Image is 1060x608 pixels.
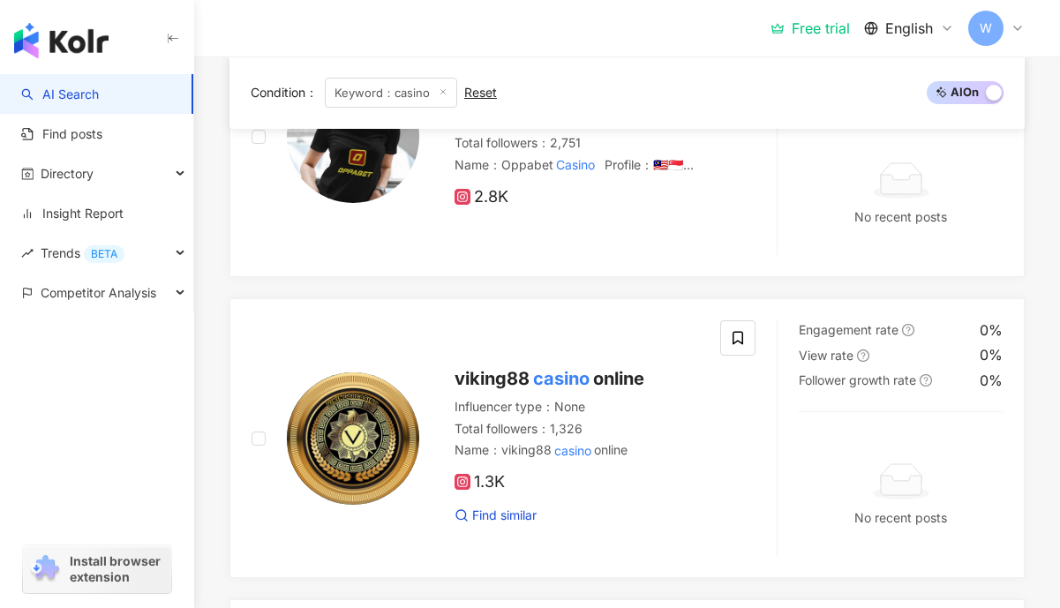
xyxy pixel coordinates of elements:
span: Directory [41,154,94,193]
span: Name ： [455,440,628,461]
span: W [980,19,992,38]
span: Competitor Analysis [41,273,156,312]
span: online [594,442,628,457]
img: chrome extension [28,555,62,583]
div: BETA [84,245,124,263]
span: Name ： [455,157,598,172]
span: Condition ： [251,85,318,100]
a: chrome extensionInstall browser extension [23,545,171,593]
img: logo [14,23,109,58]
a: Insight Report [21,205,124,222]
span: 2.8K [455,188,508,206]
span: Follower growth rate [799,372,916,387]
mark: casino [530,364,593,393]
a: KOL Avatarviking88casinoonlineInfluencer type：NoneTotal followers：1,326Name：viking88casinoonline1... [229,298,1025,578]
span: View rate [799,348,853,363]
div: Total followers ： 1,326 [455,420,699,438]
mark: Casino [513,172,557,192]
span: Engagement rate [799,322,898,337]
div: Influencer type ： None [455,398,699,416]
img: KOL Avatar [287,372,419,505]
div: 0% [980,371,1003,390]
span: viking88 [501,442,552,457]
span: Find similar [472,507,537,524]
div: 0% [980,345,1003,364]
span: viking88 [455,368,530,389]
a: Find posts [21,125,102,143]
a: Find similar [455,507,537,524]
div: 0% [980,320,1003,340]
span: question-circle [902,324,914,336]
span: 1.3K [455,473,505,492]
div: Total followers ： 2,751 [455,134,699,152]
div: No recent posts [854,508,947,528]
span: rise [21,247,34,259]
span: Keyword：casino [325,78,457,108]
span: online [593,368,644,389]
mark: Casino [553,154,598,175]
a: Free trial [771,19,850,37]
div: No recent posts [854,207,947,227]
mark: casino [552,440,594,461]
span: Oppabet [501,157,553,172]
img: KOL Avatar [287,71,419,203]
div: Reset [464,86,497,100]
span: English [885,19,933,38]
span: question-circle [920,374,932,387]
span: Trends [41,233,124,273]
a: searchAI Search [21,86,99,103]
span: Install browser extension [70,553,166,585]
span: question-circle [857,349,869,362]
